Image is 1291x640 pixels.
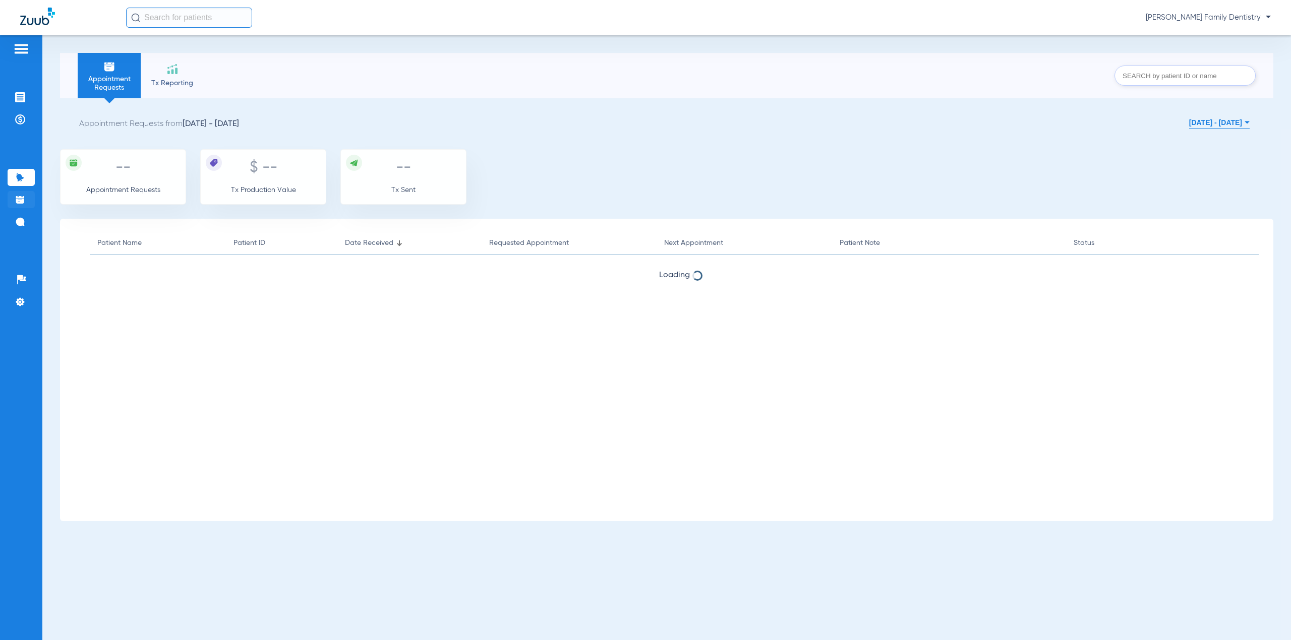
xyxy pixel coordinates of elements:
img: Appointment Requests [103,60,115,73]
div: Date Received [345,237,393,248]
span: Appointment Requests [85,75,133,92]
span: $ -- [250,160,277,175]
span: -- [396,160,411,175]
span: Tx Reporting [148,78,196,88]
img: icon [69,158,78,167]
input: SEARCH by patient ID or name [1114,66,1256,86]
img: icon [349,158,359,167]
img: icon [209,158,218,167]
div: Status [1074,237,1234,248]
span: Loading [90,270,1259,280]
span: [PERSON_NAME] Family Dentistry [1146,13,1271,23]
div: Patient Note [840,237,1059,248]
div: Patient Name [97,237,142,248]
span: -- [115,160,131,175]
div: Requested Appointment [489,237,569,248]
div: Next Appointment [664,237,825,248]
b: [DATE] - [DATE] [183,120,239,128]
div: Status [1074,237,1094,248]
span: Appointment Requests from [79,120,239,128]
div: Patient Note [840,237,880,248]
div: Requested Appointment [489,237,650,248]
div: Patient Name [97,237,218,248]
div: Date Received [345,237,474,248]
div: Next Appointment [664,237,723,248]
span: Appointment Requests [86,186,160,194]
button: [DATE] - [DATE] [1189,112,1250,133]
span: Tx Sent [391,186,416,194]
img: Zuub Logo [20,8,55,25]
div: Patient ID [233,237,329,248]
img: Tx Reporting [166,63,179,75]
input: Search for patients [126,8,252,28]
img: Search Icon [131,13,140,22]
span: Tx Production Value [231,186,296,194]
img: hamburger-icon [13,43,29,55]
div: Patient ID [233,237,265,248]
